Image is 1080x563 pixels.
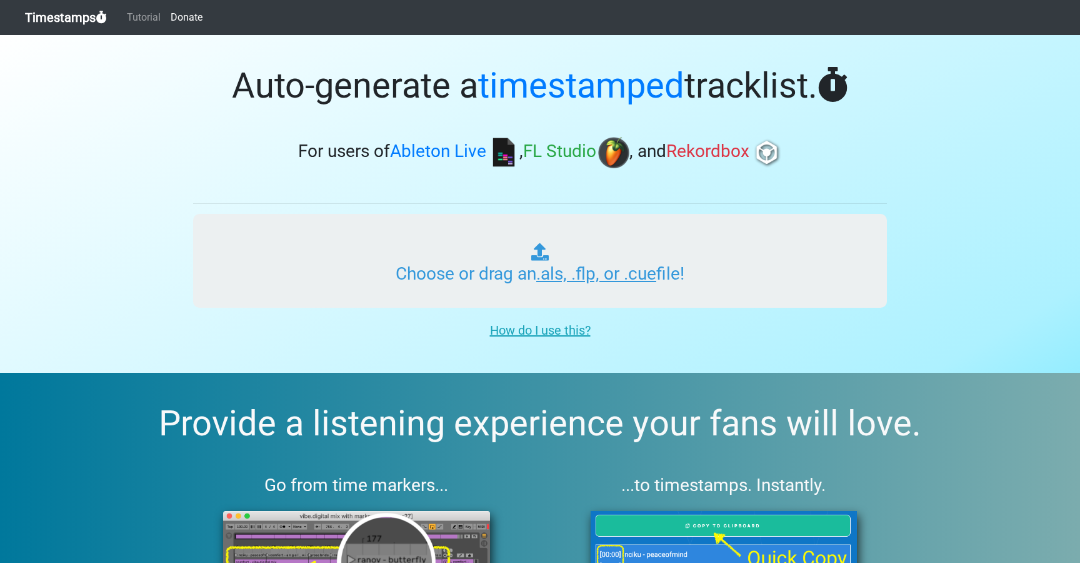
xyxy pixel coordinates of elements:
img: ableton.png [488,137,519,168]
img: fl.png [598,137,629,168]
a: Tutorial [122,5,166,30]
span: timestamped [478,65,684,106]
span: Rekordbox [666,141,749,162]
u: How do I use this? [490,323,591,338]
h3: ...to timestamps. Instantly. [561,475,887,496]
h3: For users of , , and [193,137,887,168]
a: Timestamps [25,5,107,30]
span: FL Studio [523,141,596,162]
span: Ableton Live [390,141,486,162]
img: rb.png [751,137,782,168]
a: Donate [166,5,207,30]
h2: Provide a listening experience your fans will love. [30,403,1050,445]
h3: Go from time markers... [193,475,520,496]
h1: Auto-generate a tracklist. [193,65,887,107]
